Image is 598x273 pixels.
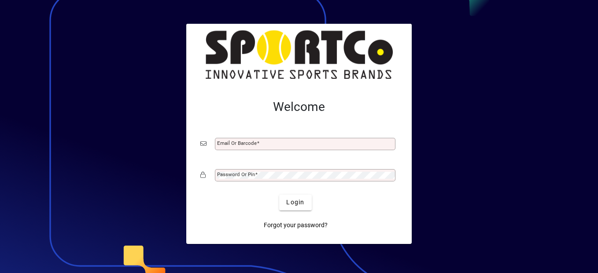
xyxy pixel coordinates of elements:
span: Login [286,198,304,207]
mat-label: Password or Pin [217,171,255,177]
a: Forgot your password? [260,218,331,233]
h2: Welcome [200,100,398,114]
button: Login [279,195,311,210]
span: Forgot your password? [264,221,328,230]
mat-label: Email or Barcode [217,140,257,146]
